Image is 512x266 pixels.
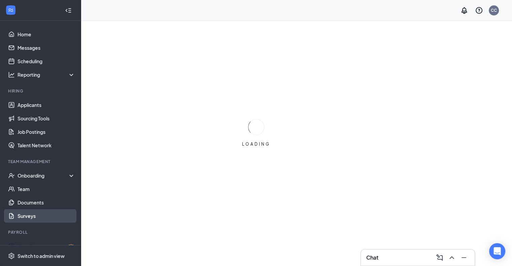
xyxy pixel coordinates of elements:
[8,253,15,259] svg: Settings
[8,172,15,179] svg: UserCheck
[18,172,69,179] div: Onboarding
[65,7,72,14] svg: Collapse
[7,7,14,13] svg: WorkstreamLogo
[18,71,75,78] div: Reporting
[460,6,468,14] svg: Notifications
[475,6,483,14] svg: QuestionInfo
[458,252,469,263] button: Minimize
[8,71,15,78] svg: Analysis
[489,243,505,259] div: Open Intercom Messenger
[239,141,273,147] div: LOADING
[18,239,75,253] a: PayrollCrown
[18,125,75,139] a: Job Postings
[491,7,497,13] div: CC
[18,196,75,209] a: Documents
[18,253,65,259] div: Switch to admin view
[18,41,75,54] a: Messages
[448,254,456,262] svg: ChevronUp
[8,229,74,235] div: Payroll
[18,139,75,152] a: Talent Network
[436,254,444,262] svg: ComposeMessage
[446,252,457,263] button: ChevronUp
[18,98,75,112] a: Applicants
[460,254,468,262] svg: Minimize
[18,209,75,223] a: Surveys
[18,54,75,68] a: Scheduling
[434,252,445,263] button: ComposeMessage
[8,159,74,164] div: Team Management
[18,182,75,196] a: Team
[366,254,378,261] h3: Chat
[18,28,75,41] a: Home
[8,88,74,94] div: Hiring
[18,112,75,125] a: Sourcing Tools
